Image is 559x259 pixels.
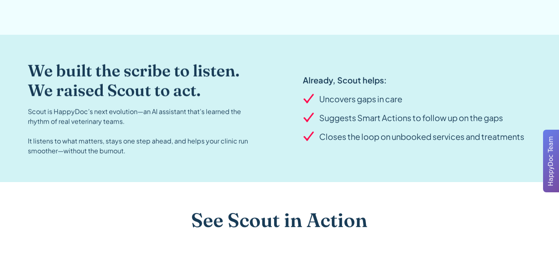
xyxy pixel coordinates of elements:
[192,208,368,232] h2: See Scout in Action
[303,113,316,123] img: Checkmark
[303,94,316,104] img: Checkmark
[303,132,316,142] img: Checkmark
[319,93,402,105] div: Uncovers gaps in care
[319,112,503,124] div: Suggests Smart Actions to follow up on the gaps
[28,107,263,156] div: Scout is HappyDoc’s next evolution—an AI assistant that’s learned the rhythm of real veterinary t...
[28,61,263,100] h2: We built the scribe to listen. We raised Scout to act.
[303,74,524,86] div: Already, Scout helps:
[319,131,524,143] div: Closes the loop on unbooked services and treatments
